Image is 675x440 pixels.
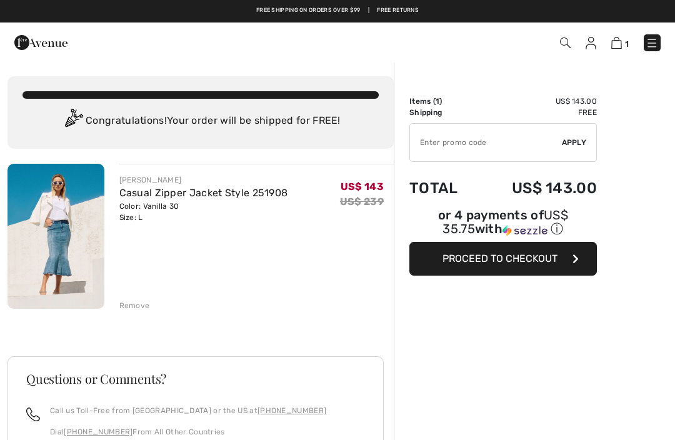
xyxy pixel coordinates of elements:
[256,6,361,15] a: Free shipping on orders over $99
[625,39,629,49] span: 1
[477,107,597,118] td: Free
[26,407,40,421] img: call
[442,207,568,236] span: US$ 35.75
[409,242,597,276] button: Proceed to Checkout
[26,372,365,385] h3: Questions or Comments?
[477,96,597,107] td: US$ 143.00
[409,167,477,209] td: Total
[64,427,132,436] a: [PHONE_NUMBER]
[562,137,587,148] span: Apply
[560,37,571,48] img: Search
[586,37,596,49] img: My Info
[7,164,104,309] img: Casual Zipper Jacket Style 251908
[22,109,379,134] div: Congratulations! Your order will be shipped for FREE!
[442,252,557,264] span: Proceed to Checkout
[646,37,658,49] img: Menu
[50,426,326,437] p: Dial From All Other Countries
[409,96,477,107] td: Items ( )
[14,30,67,55] img: 1ère Avenue
[611,35,629,50] a: 1
[368,6,369,15] span: |
[50,405,326,416] p: Call us Toll-Free from [GEOGRAPHIC_DATA] or the US at
[409,209,597,237] div: or 4 payments of with
[14,36,67,47] a: 1ère Avenue
[341,181,384,192] span: US$ 143
[410,124,562,161] input: Promo code
[377,6,419,15] a: Free Returns
[477,167,597,209] td: US$ 143.00
[611,37,622,49] img: Shopping Bag
[502,225,547,236] img: Sezzle
[119,187,288,199] a: Casual Zipper Jacket Style 251908
[436,97,439,106] span: 1
[119,300,150,311] div: Remove
[409,209,597,242] div: or 4 payments ofUS$ 35.75withSezzle Click to learn more about Sezzle
[257,406,326,415] a: [PHONE_NUMBER]
[409,107,477,118] td: Shipping
[340,196,384,207] s: US$ 239
[119,201,288,223] div: Color: Vanilla 30 Size: L
[119,174,288,186] div: [PERSON_NAME]
[61,109,86,134] img: Congratulation2.svg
